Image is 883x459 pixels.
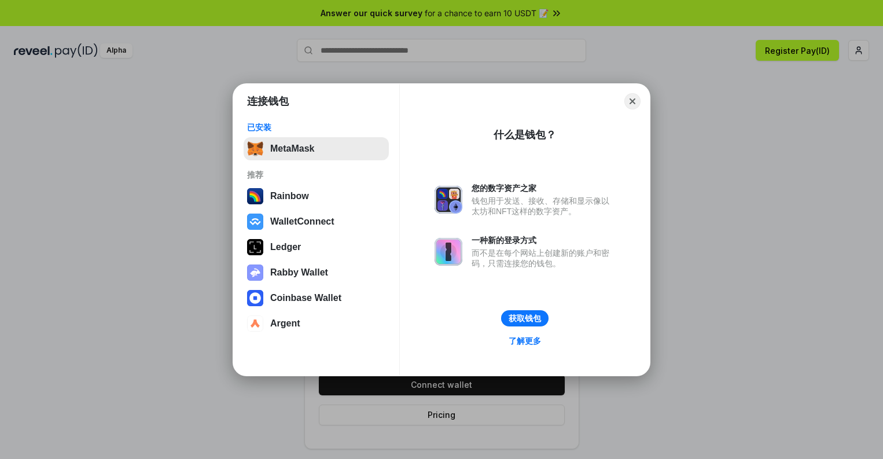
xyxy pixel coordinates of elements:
button: 获取钱包 [501,310,549,326]
div: Argent [270,318,300,329]
div: 一种新的登录方式 [472,235,615,245]
img: svg+xml,%3Csvg%20width%3D%22120%22%20height%3D%22120%22%20viewBox%3D%220%200%20120%20120%22%20fil... [247,188,263,204]
div: 什么是钱包？ [494,128,556,142]
button: WalletConnect [244,210,389,233]
button: Ledger [244,236,389,259]
div: 推荐 [247,170,385,180]
button: Rainbow [244,185,389,208]
div: 获取钱包 [509,313,541,324]
button: Rabby Wallet [244,261,389,284]
div: 您的数字资产之家 [472,183,615,193]
img: svg+xml,%3Csvg%20xmlns%3D%22http%3A%2F%2Fwww.w3.org%2F2000%2Fsvg%22%20fill%3D%22none%22%20viewBox... [435,186,462,214]
button: Argent [244,312,389,335]
img: svg+xml,%3Csvg%20width%3D%2228%22%20height%3D%2228%22%20viewBox%3D%220%200%2028%2028%22%20fill%3D... [247,214,263,230]
div: 了解更多 [509,336,541,346]
div: Coinbase Wallet [270,293,341,303]
img: svg+xml,%3Csvg%20xmlns%3D%22http%3A%2F%2Fwww.w3.org%2F2000%2Fsvg%22%20width%3D%2228%22%20height%3... [247,239,263,255]
h1: 连接钱包 [247,94,289,108]
div: Ledger [270,242,301,252]
a: 了解更多 [502,333,548,348]
button: Close [624,93,641,109]
div: 而不是在每个网站上创建新的账户和密码，只需连接您的钱包。 [472,248,615,269]
div: Rabby Wallet [270,267,328,278]
div: 钱包用于发送、接收、存储和显示像以太坊和NFT这样的数字资产。 [472,196,615,216]
img: svg+xml,%3Csvg%20width%3D%2228%22%20height%3D%2228%22%20viewBox%3D%220%200%2028%2028%22%20fill%3D... [247,315,263,332]
button: Coinbase Wallet [244,287,389,310]
div: WalletConnect [270,216,334,227]
div: MetaMask [270,144,314,154]
img: svg+xml,%3Csvg%20xmlns%3D%22http%3A%2F%2Fwww.w3.org%2F2000%2Fsvg%22%20fill%3D%22none%22%20viewBox... [435,238,462,266]
div: Rainbow [270,191,309,201]
img: svg+xml,%3Csvg%20fill%3D%22none%22%20height%3D%2233%22%20viewBox%3D%220%200%2035%2033%22%20width%... [247,141,263,157]
img: svg+xml,%3Csvg%20xmlns%3D%22http%3A%2F%2Fwww.w3.org%2F2000%2Fsvg%22%20fill%3D%22none%22%20viewBox... [247,265,263,281]
div: 已安装 [247,122,385,133]
img: svg+xml,%3Csvg%20width%3D%2228%22%20height%3D%2228%22%20viewBox%3D%220%200%2028%2028%22%20fill%3D... [247,290,263,306]
button: MetaMask [244,137,389,160]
